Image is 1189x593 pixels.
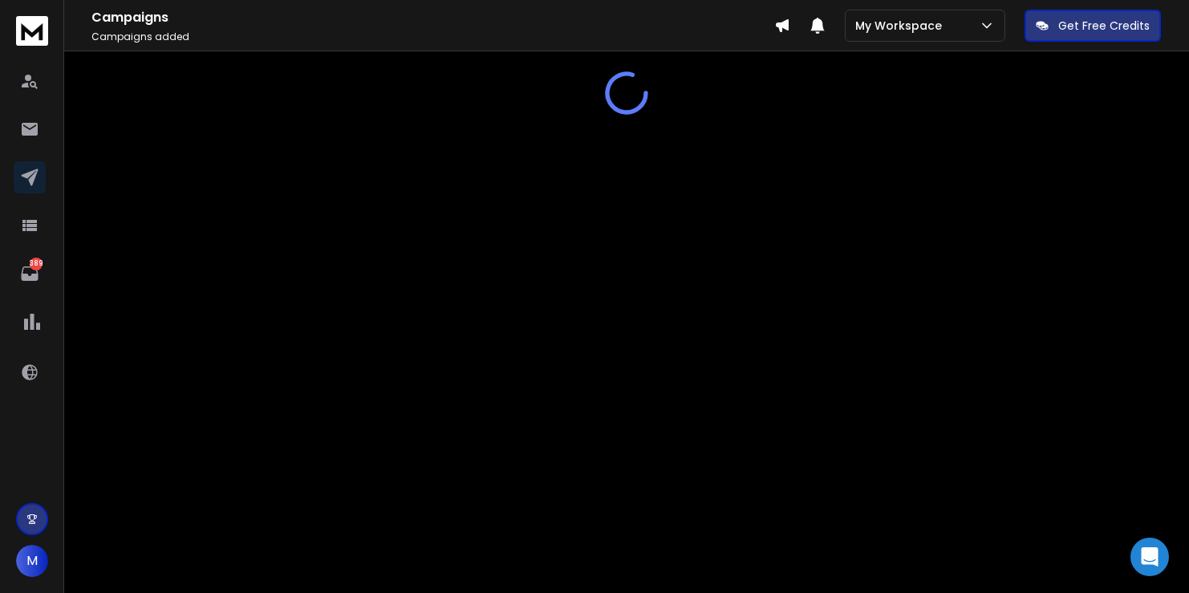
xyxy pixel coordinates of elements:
[30,258,43,270] p: 389
[16,16,48,46] img: logo
[1058,18,1150,34] p: Get Free Credits
[16,545,48,577] button: M
[1130,538,1169,576] div: Open Intercom Messenger
[91,8,774,27] h1: Campaigns
[1025,10,1161,42] button: Get Free Credits
[855,18,948,34] p: My Workspace
[91,30,774,43] p: Campaigns added
[14,258,46,290] a: 389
